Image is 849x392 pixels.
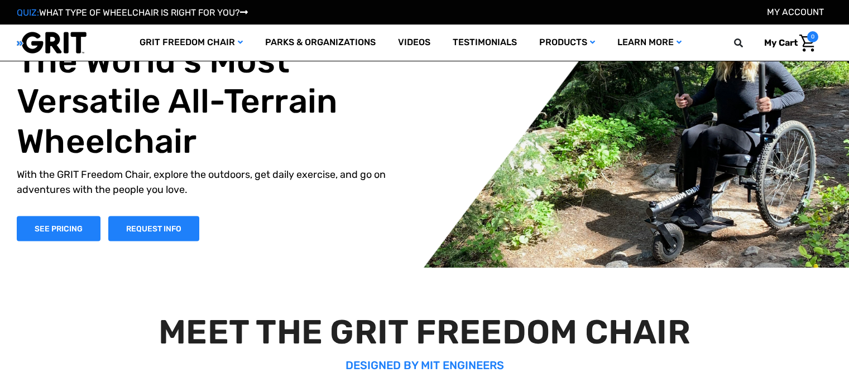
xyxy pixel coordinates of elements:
a: Shop Now [17,216,100,241]
p: With the GRIT Freedom Chair, explore the outdoors, get daily exercise, and go on adventures with ... [17,167,411,197]
p: DESIGNED BY MIT ENGINEERS [21,357,828,374]
input: Search [739,31,756,55]
a: Learn More [606,25,693,61]
a: QUIZ:WHAT TYPE OF WHEELCHAIR IS RIGHT FOR YOU? [17,7,248,18]
span: 0 [807,31,818,42]
img: GRIT All-Terrain Wheelchair and Mobility Equipment [17,31,87,54]
a: Parks & Organizations [254,25,387,61]
a: Products [528,25,606,61]
h2: MEET THE GRIT FREEDOM CHAIR [21,312,828,352]
a: Cart with 0 items [756,31,818,55]
a: Videos [387,25,442,61]
span: My Cart [764,37,798,48]
a: GRIT Freedom Chair [128,25,254,61]
img: Cart [799,35,816,52]
span: QUIZ: [17,7,39,18]
h1: The World's Most Versatile All-Terrain Wheelchair [17,41,411,161]
a: Slide number 1, Request Information [108,216,199,241]
a: Testimonials [442,25,528,61]
a: Account [767,7,824,17]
